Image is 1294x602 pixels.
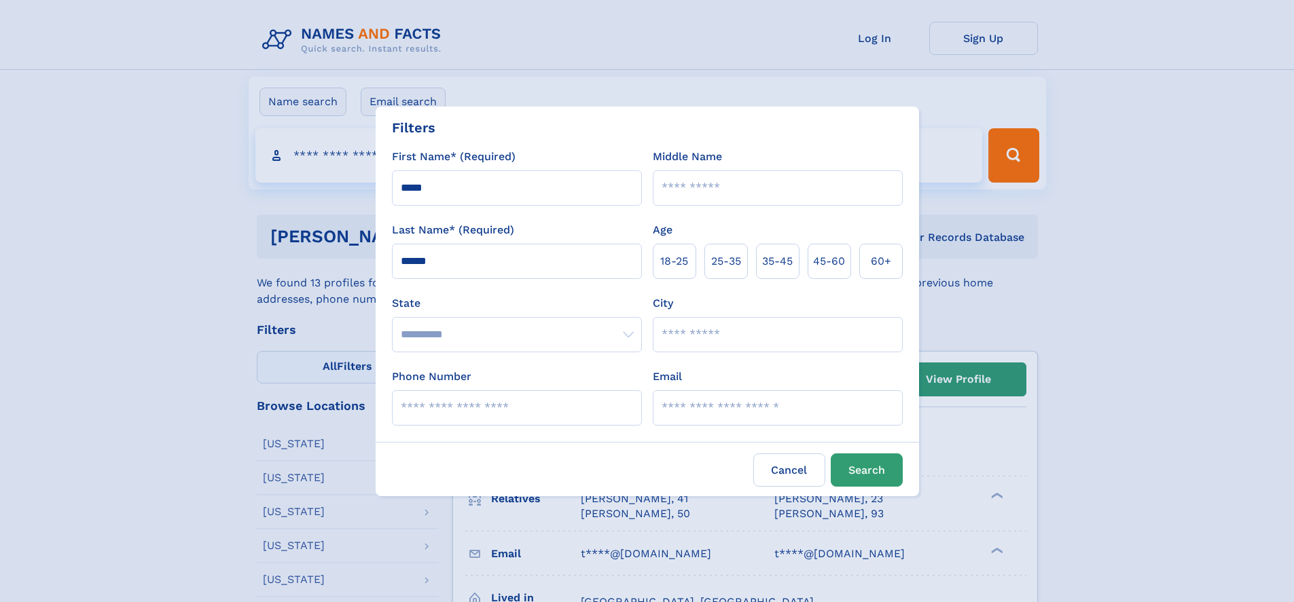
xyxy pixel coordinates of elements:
label: Last Name* (Required) [392,222,514,238]
span: 45‑60 [813,253,845,269]
button: Search [831,453,903,487]
div: Filters [392,117,435,138]
label: City [653,295,673,312]
label: Cancel [753,453,825,487]
span: 25‑35 [711,253,741,269]
label: Phone Number [392,369,471,385]
span: 60+ [871,253,891,269]
span: 18‑25 [660,253,688,269]
label: Middle Name [653,149,722,165]
label: Email [653,369,682,385]
label: First Name* (Required) [392,149,516,165]
label: Age [653,222,672,238]
span: 35‑45 [762,253,793,269]
label: State [392,295,642,312]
